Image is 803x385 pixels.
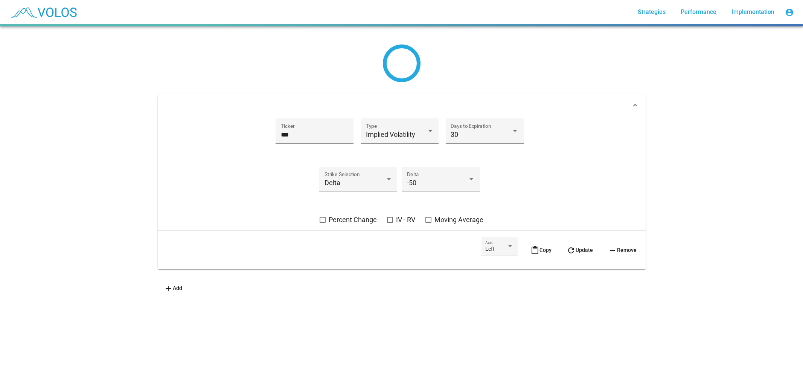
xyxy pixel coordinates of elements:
button: Remove [602,237,643,263]
span: Copy [530,247,552,253]
span: Update [567,247,593,253]
mat-icon: content_paste [530,246,539,255]
a: Strategies [632,5,672,19]
span: Strategies [638,8,666,15]
span: Add [164,285,182,291]
img: blue_transparent.png [6,3,81,21]
mat-icon: add [164,284,173,293]
span: Left [485,246,495,252]
span: 30 [451,130,458,138]
span: Remove [608,247,637,253]
span: Performance [681,8,716,15]
button: Copy [524,237,558,263]
mat-icon: remove [608,246,617,255]
span: Moving Average [434,215,483,224]
span: IV - RV [396,215,415,224]
button: Add [158,281,188,295]
span: Implied Volatility [366,130,415,138]
a: Performance [675,5,722,19]
a: Implementation [725,5,780,19]
button: Update [561,237,599,263]
span: Implementation [731,8,774,15]
span: Delta [325,179,340,187]
mat-icon: account_circle [785,8,794,17]
span: -50 [407,179,416,187]
mat-icon: refresh [567,246,576,255]
span: Percent Change [329,215,377,224]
